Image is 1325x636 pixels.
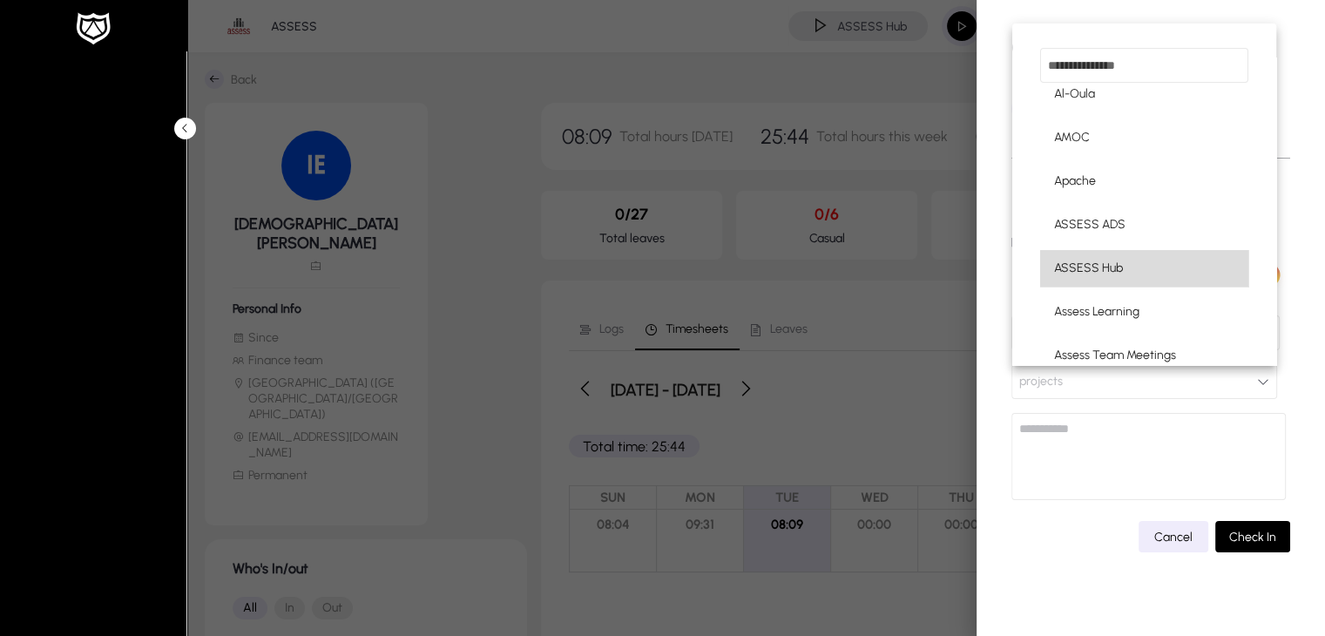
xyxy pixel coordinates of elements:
mat-option: Assess Team Meetings [1040,337,1248,374]
input: dropdown search [1040,48,1248,83]
span: ASSESS ADS [1054,214,1126,235]
span: Apache [1054,171,1096,192]
span: ASSESS Hub [1054,258,1123,279]
mat-option: Al-Oula [1040,76,1248,112]
span: Assess Team Meetings [1054,345,1176,366]
mat-option: Apache [1040,163,1248,200]
mat-option: AMOC [1040,119,1248,156]
mat-option: ASSESS Hub [1040,250,1248,287]
span: AMOC [1054,127,1090,148]
span: Assess Learning [1054,301,1139,322]
span: Al-Oula [1054,84,1095,105]
mat-option: Assess Learning [1040,294,1248,330]
mat-option: ASSESS ADS [1040,206,1248,243]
